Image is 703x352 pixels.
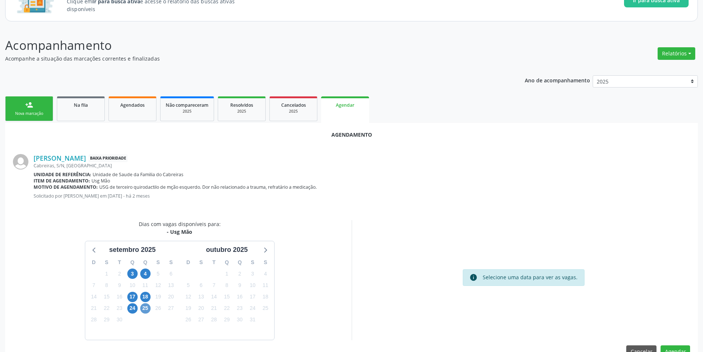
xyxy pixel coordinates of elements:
[246,257,259,268] div: S
[166,280,176,290] span: sábado, 13 de setembro de 2025
[99,184,317,190] span: USG de terceiro quirodactilo de mção esquerdo. Dor não relacionado a trauma, refratário a medicação.
[222,315,232,325] span: quarta-feira, 29 de outubro de 2025
[120,102,145,108] span: Agendados
[183,280,193,290] span: domingo, 5 de outubro de 2025
[220,257,233,268] div: Q
[182,257,195,268] div: D
[101,280,112,290] span: segunda-feira, 8 de setembro de 2025
[139,228,221,236] div: - Usg Mão
[74,102,88,108] span: Na fila
[196,303,206,314] span: segunda-feira, 20 de outubro de 2025
[34,171,91,178] b: Unidade de referência:
[114,303,125,314] span: terça-feira, 23 de setembro de 2025
[235,315,245,325] span: quinta-feira, 30 de outubro de 2025
[235,292,245,302] span: quinta-feira, 16 de outubro de 2025
[260,303,270,314] span: sábado, 25 de outubro de 2025
[25,101,33,109] div: person_add
[127,280,138,290] span: quarta-feira, 10 de setembro de 2025
[196,315,206,325] span: segunda-feira, 27 de outubro de 2025
[13,154,28,170] img: img
[247,303,258,314] span: sexta-feira, 24 de outubro de 2025
[101,315,112,325] span: segunda-feira, 29 de setembro de 2025
[127,292,138,302] span: quarta-feira, 17 de setembro de 2025
[13,131,690,139] div: Agendamento
[34,178,90,184] b: Item de agendamento:
[247,315,258,325] span: sexta-feira, 31 de outubro de 2025
[127,269,138,279] span: quarta-feira, 3 de setembro de 2025
[34,193,690,199] p: Solicitado por [PERSON_NAME] em [DATE] - há 2 meses
[260,280,270,290] span: sábado, 11 de outubro de 2025
[165,257,178,268] div: S
[87,257,100,268] div: D
[34,154,86,162] a: [PERSON_NAME]
[106,245,159,255] div: setembro 2025
[235,303,245,314] span: quinta-feira, 23 de outubro de 2025
[183,315,193,325] span: domingo, 26 de outubro de 2025
[207,257,220,268] div: T
[223,109,260,114] div: 2025
[5,55,490,62] p: Acompanhe a situação das marcações correntes e finalizadas
[89,154,128,162] span: Baixa Prioridade
[336,102,354,108] span: Agendar
[140,292,151,302] span: quinta-feira, 18 de setembro de 2025
[209,280,219,290] span: terça-feira, 7 de outubro de 2025
[209,303,219,314] span: terça-feira, 21 de outubro de 2025
[89,280,99,290] span: domingo, 7 de setembro de 2025
[196,280,206,290] span: segunda-feira, 6 de outubro de 2025
[5,36,490,55] p: Acompanhamento
[233,257,246,268] div: Q
[222,292,232,302] span: quarta-feira, 15 de outubro de 2025
[260,292,270,302] span: sábado, 18 de outubro de 2025
[483,273,578,281] div: Selecione uma data para ver as vagas.
[101,303,112,314] span: segunda-feira, 22 de setembro de 2025
[222,303,232,314] span: quarta-feira, 22 de outubro de 2025
[101,292,112,302] span: segunda-feira, 15 de setembro de 2025
[235,280,245,290] span: quinta-feira, 9 de outubro de 2025
[89,315,99,325] span: domingo, 28 de setembro de 2025
[113,257,126,268] div: T
[140,269,151,279] span: quinta-feira, 4 de setembro de 2025
[166,292,176,302] span: sábado, 20 de setembro de 2025
[658,47,695,60] button: Relatórios
[222,269,232,279] span: quarta-feira, 1 de outubro de 2025
[140,303,151,314] span: quinta-feira, 25 de setembro de 2025
[230,102,253,108] span: Resolvidos
[247,280,258,290] span: sexta-feira, 10 de outubro de 2025
[222,280,232,290] span: quarta-feira, 8 de outubro de 2025
[203,245,251,255] div: outubro 2025
[166,303,176,314] span: sábado, 27 de setembro de 2025
[153,303,163,314] span: sexta-feira, 26 de setembro de 2025
[259,257,272,268] div: S
[114,269,125,279] span: terça-feira, 2 de setembro de 2025
[260,269,270,279] span: sábado, 4 de outubro de 2025
[469,273,478,281] i: info
[127,303,138,314] span: quarta-feira, 24 de setembro de 2025
[153,280,163,290] span: sexta-feira, 12 de setembro de 2025
[34,163,690,169] div: Cabreiras, S/N, [GEOGRAPHIC_DATA]
[11,111,48,116] div: Nova marcação
[183,303,193,314] span: domingo, 19 de outubro de 2025
[92,178,110,184] span: Usg Mão
[153,292,163,302] span: sexta-feira, 19 de setembro de 2025
[247,292,258,302] span: sexta-feira, 17 de outubro de 2025
[126,257,139,268] div: Q
[89,303,99,314] span: domingo, 21 de setembro de 2025
[114,292,125,302] span: terça-feira, 16 de setembro de 2025
[101,269,112,279] span: segunda-feira, 1 de setembro de 2025
[275,109,312,114] div: 2025
[140,280,151,290] span: quinta-feira, 11 de setembro de 2025
[152,257,165,268] div: S
[183,292,193,302] span: domingo, 12 de outubro de 2025
[114,315,125,325] span: terça-feira, 30 de setembro de 2025
[235,269,245,279] span: quinta-feira, 2 de outubro de 2025
[525,75,590,85] p: Ano de acompanhamento
[166,102,209,108] span: Não compareceram
[153,269,163,279] span: sexta-feira, 5 de setembro de 2025
[89,292,99,302] span: domingo, 14 de setembro de 2025
[114,280,125,290] span: terça-feira, 9 de setembro de 2025
[209,292,219,302] span: terça-feira, 14 de outubro de 2025
[34,184,98,190] b: Motivo de agendamento:
[281,102,306,108] span: Cancelados
[209,315,219,325] span: terça-feira, 28 de outubro de 2025
[93,171,183,178] span: Unidade de Saude da Familia do Cabreiras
